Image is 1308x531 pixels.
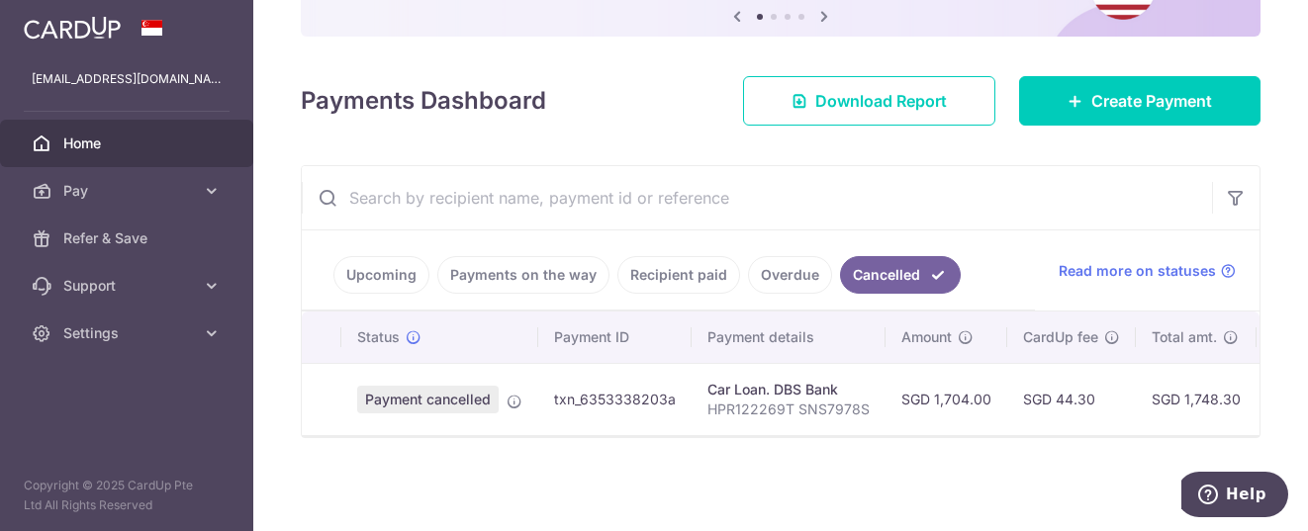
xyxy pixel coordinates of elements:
[333,256,429,294] a: Upcoming
[1136,363,1257,435] td: SGD 1,748.30
[707,399,870,419] p: HPR122269T SNS7978S
[840,256,961,294] a: Cancelled
[63,323,194,343] span: Settings
[357,327,400,347] span: Status
[692,311,886,363] th: Payment details
[815,89,947,113] span: Download Report
[748,256,832,294] a: Overdue
[32,69,222,89] p: [EMAIL_ADDRESS][DOMAIN_NAME]
[707,380,870,399] div: Car Loan. DBS Bank
[743,76,995,126] a: Download Report
[1152,327,1217,347] span: Total amt.
[1059,261,1236,281] a: Read more on statuses
[1181,472,1288,521] iframe: Opens a widget where you can find more information
[886,363,1007,435] td: SGD 1,704.00
[617,256,740,294] a: Recipient paid
[538,311,692,363] th: Payment ID
[538,363,692,435] td: txn_6353338203a
[437,256,609,294] a: Payments on the way
[24,16,121,40] img: CardUp
[63,276,194,296] span: Support
[63,181,194,201] span: Pay
[302,166,1212,229] input: Search by recipient name, payment id or reference
[1019,76,1261,126] a: Create Payment
[1007,363,1136,435] td: SGD 44.30
[357,386,499,413] span: Payment cancelled
[1059,261,1216,281] span: Read more on statuses
[301,83,546,119] h4: Payments Dashboard
[1091,89,1212,113] span: Create Payment
[901,327,952,347] span: Amount
[1023,327,1098,347] span: CardUp fee
[63,228,194,248] span: Refer & Save
[63,133,194,153] span: Home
